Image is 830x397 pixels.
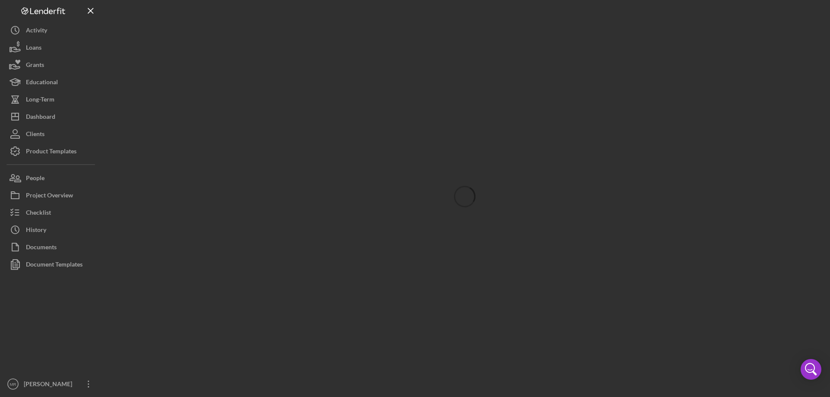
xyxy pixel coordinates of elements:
button: Educational [4,73,99,91]
button: MR[PERSON_NAME] [4,375,99,393]
div: Product Templates [26,143,77,162]
button: Loans [4,39,99,56]
div: Grants [26,56,44,76]
button: Long-Term [4,91,99,108]
div: [PERSON_NAME] [22,375,78,395]
div: History [26,221,46,241]
div: Checklist [26,204,51,223]
div: Loans [26,39,41,58]
button: Product Templates [4,143,99,160]
div: Documents [26,238,57,258]
text: MR [10,382,16,387]
div: Project Overview [26,187,73,206]
button: Clients [4,125,99,143]
div: Open Intercom Messenger [801,359,821,380]
button: Documents [4,238,99,256]
button: Checklist [4,204,99,221]
button: Document Templates [4,256,99,273]
button: Project Overview [4,187,99,204]
div: Activity [26,22,47,41]
div: People [26,169,45,189]
button: People [4,169,99,187]
div: Document Templates [26,256,83,275]
div: Educational [26,73,58,93]
button: Dashboard [4,108,99,125]
button: History [4,221,99,238]
div: Dashboard [26,108,55,127]
button: Activity [4,22,99,39]
button: Grants [4,56,99,73]
div: Clients [26,125,45,145]
div: Long-Term [26,91,54,110]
